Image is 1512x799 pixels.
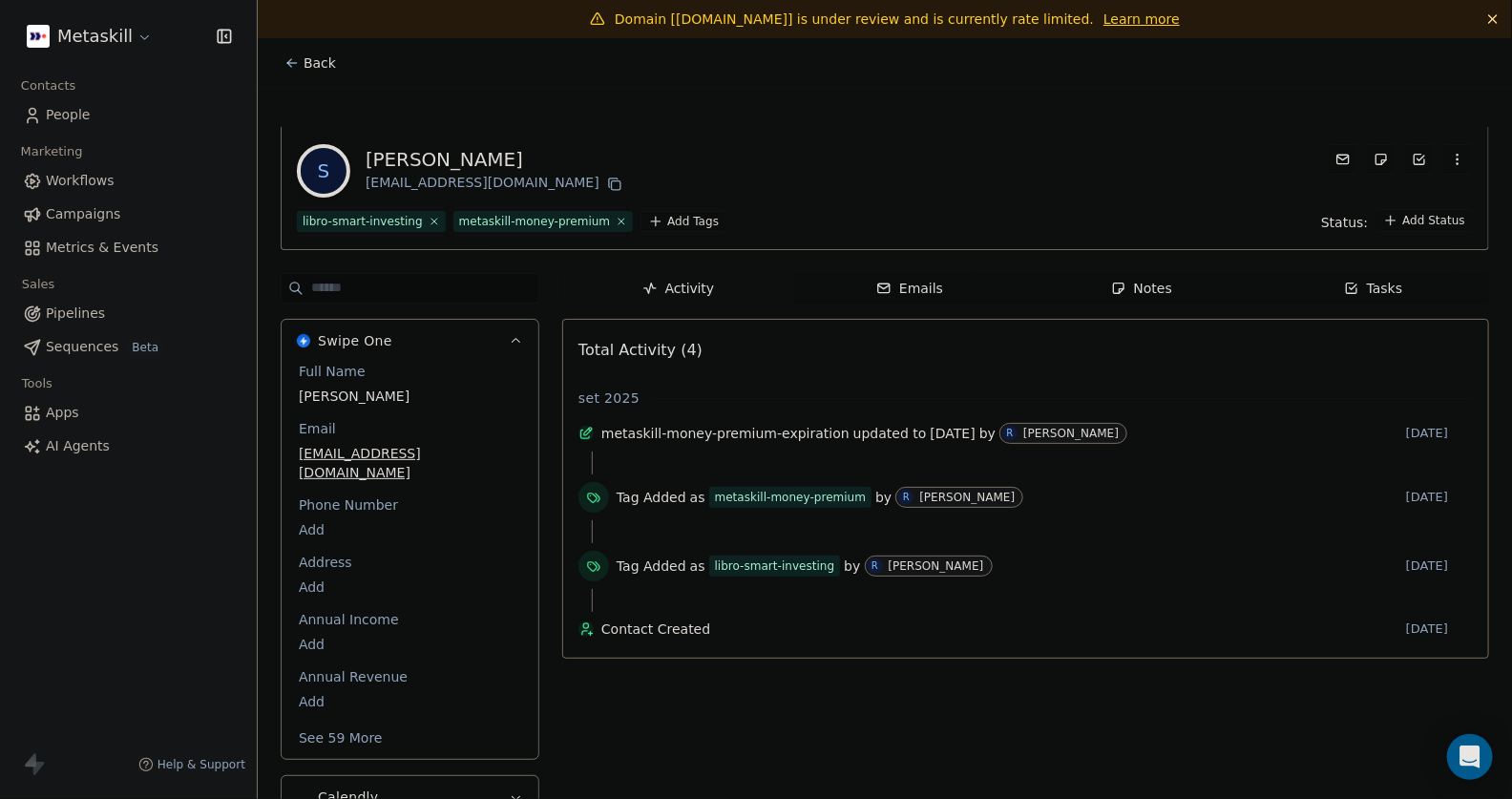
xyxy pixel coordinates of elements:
[299,444,521,482] span: [EMAIL_ADDRESS][DOMAIN_NAME]
[304,53,336,73] span: Back
[13,270,63,299] span: Sales
[1406,558,1473,574] span: [DATE]
[1023,427,1119,440] div: [PERSON_NAME]
[903,490,910,505] div: R
[1406,426,1473,441] span: [DATE]
[715,489,867,506] div: metaskill-money-premium
[12,137,91,166] span: Marketing
[15,298,241,329] a: Pipelines
[282,320,538,362] button: Swipe OneSwipe One
[876,279,943,299] div: Emails
[366,146,626,173] div: [PERSON_NAME]
[1007,426,1014,441] div: R
[157,757,245,772] span: Help & Support
[640,211,726,232] button: Add Tags
[23,20,157,53] button: Metaskill
[46,337,118,357] span: Sequences
[12,72,84,100] span: Contacts
[1406,490,1473,505] span: [DATE]
[295,362,369,381] span: Full Name
[295,610,403,629] span: Annual Income
[875,488,892,507] span: by
[46,436,110,456] span: AI Agents
[366,173,626,196] div: [EMAIL_ADDRESS][DOMAIN_NAME]
[617,557,686,576] span: Tag Added
[299,635,521,654] span: Add
[303,213,423,230] div: libro-smart-investing
[1406,621,1473,637] span: [DATE]
[601,424,850,443] span: metaskill-money-premium-expiration
[46,204,120,224] span: Campaigns
[46,403,79,423] span: Apps
[46,304,105,324] span: Pipelines
[287,721,394,755] button: See 59 More
[15,199,241,230] a: Campaigns
[889,559,984,573] div: [PERSON_NAME]
[979,424,996,443] span: by
[299,387,521,406] span: [PERSON_NAME]
[617,488,686,507] span: Tag Added
[871,558,878,574] div: R
[15,99,241,131] a: People
[46,238,158,258] span: Metrics & Events
[138,757,245,772] a: Help & Support
[57,24,133,49] span: Metaskill
[1103,10,1180,29] a: Learn more
[318,331,392,350] span: Swipe One
[15,165,241,197] a: Workflows
[15,331,241,363] a: SequencesBeta
[601,620,1398,639] span: Contact Created
[295,419,340,438] span: Email
[297,334,310,347] img: Swipe One
[282,362,538,759] div: Swipe OneSwipe One
[1321,213,1368,232] span: Status:
[578,389,640,408] span: set 2025
[273,46,347,80] button: Back
[13,369,60,398] span: Tools
[27,25,50,48] img: AVATAR%20METASKILL%20-%20Colori%20Positivo.png
[690,557,705,576] span: as
[578,341,703,359] span: Total Activity (4)
[1447,734,1493,780] div: Open Intercom Messenger
[301,148,346,194] span: S
[15,397,241,429] a: Apps
[931,424,976,443] span: [DATE]
[844,557,860,576] span: by
[15,431,241,462] a: AI Agents
[299,692,521,711] span: Add
[295,553,356,572] span: Address
[299,578,521,597] span: Add
[295,667,411,686] span: Annual Revenue
[46,171,115,191] span: Workflows
[615,11,1094,27] span: Domain [[DOMAIN_NAME]] is under review and is currently rate limited.
[1375,209,1473,232] button: Add Status
[1111,279,1172,299] div: Notes
[919,491,1015,504] div: [PERSON_NAME]
[46,105,91,125] span: People
[299,520,521,539] span: Add
[853,424,927,443] span: updated to
[715,557,835,575] div: libro-smart-investing
[690,488,705,507] span: as
[126,338,164,357] span: Beta
[1344,279,1403,299] div: Tasks
[15,232,241,263] a: Metrics & Events
[295,495,402,515] span: Phone Number
[459,213,611,230] div: metaskill-money-premium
